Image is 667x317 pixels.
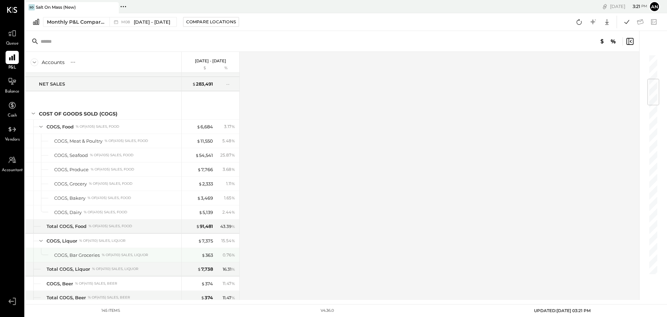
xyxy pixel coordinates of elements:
[201,295,205,300] span: $
[231,295,235,300] span: %
[223,266,235,272] div: 16.31
[54,209,82,216] div: COGS, Dairy
[197,124,200,129] span: $
[8,65,16,71] span: P&L
[105,138,148,143] div: % of (4105) Sales, Food
[201,252,213,259] div: 363
[610,3,647,10] div: [DATE]
[221,238,235,244] div: 15.54
[89,224,132,229] div: % of (4105) Sales, Food
[222,138,235,144] div: 5.48
[42,59,65,66] div: Accounts
[47,280,73,287] div: COGS, Beer
[231,195,235,200] span: %
[197,266,213,272] div: 7,738
[197,124,213,130] div: 6,684
[75,281,117,286] div: % of (4115) Sales, Beer
[2,167,23,174] span: Accountant
[183,17,239,27] button: Compare Locations
[649,1,660,12] button: An
[84,210,127,215] div: % of (4105) Sales, Food
[197,195,201,201] span: $
[198,181,213,187] div: 2,333
[197,138,200,144] span: $
[186,19,236,25] div: Compare Locations
[185,65,213,71] div: $
[223,166,235,173] div: 3.68
[222,209,235,215] div: 2.44
[43,17,177,27] button: Monthly P&L Comparison M08[DATE] - [DATE]
[54,181,87,187] div: COGS, Grocery
[223,252,235,258] div: 0.76
[28,4,35,10] div: SO
[0,99,24,119] a: Cash
[192,81,213,87] div: 283,491
[0,51,24,71] a: P&L
[231,238,235,243] span: %
[223,295,235,301] div: 11.47
[199,209,203,215] span: $
[195,152,213,159] div: 54,541
[231,209,235,215] span: %
[195,152,199,158] span: $
[197,166,213,173] div: 7,766
[224,124,235,130] div: 3.17
[231,152,235,158] span: %
[231,223,235,229] span: %
[39,81,65,87] div: NET SALES
[88,196,131,200] div: % of (4105) Sales, Food
[0,75,24,95] a: Balance
[54,195,85,201] div: COGS, Bakery
[198,181,202,187] span: $
[92,267,138,271] div: % of (4110) Sales, Liquor
[91,167,134,172] div: % of (4105) Sales, Food
[201,252,205,258] span: $
[231,124,235,129] span: %
[197,138,213,144] div: 11,550
[88,295,130,300] div: % of (4115) Sales, Beer
[6,41,19,47] span: Queue
[5,137,20,143] span: Vendors
[231,266,235,272] span: %
[47,223,87,230] div: Total COGS, Food
[0,27,24,47] a: Queue
[321,308,334,314] div: v 4.36.0
[121,20,132,24] span: M08
[201,280,213,287] div: 374
[223,280,235,287] div: 11.47
[47,124,74,130] div: COGS, Food
[89,181,132,186] div: % of (4105) Sales, Food
[134,19,170,25] span: [DATE] - [DATE]
[198,238,213,244] div: 7,375
[0,153,24,174] a: Accountant
[39,110,117,117] div: COST OF GOODS SOLD (COGS)
[0,123,24,143] a: Vendors
[601,3,608,10] div: copy link
[54,252,100,259] div: COGS, Bar Groceries
[90,153,133,158] div: % of (4105) Sales, Food
[101,308,120,314] div: 145 items
[201,281,205,286] span: $
[197,266,201,272] span: $
[196,223,200,229] span: $
[224,195,235,201] div: 1.65
[201,294,213,301] div: 374
[54,166,89,173] div: COGS, Produce
[231,252,235,257] span: %
[199,209,213,216] div: 5,139
[47,18,105,25] div: Monthly P&L Comparison
[54,152,88,159] div: COGS, Seafood
[198,238,202,244] span: $
[226,181,235,187] div: 1.11
[54,138,102,144] div: COGS, Meat & Poultry
[47,294,86,301] div: Total COGS, Beer
[5,89,19,95] span: Balance
[195,58,226,63] p: [DATE] - [DATE]
[220,152,235,158] div: 25.87
[196,223,213,230] div: 91,481
[36,4,76,10] div: Salt On Mass (New)
[8,113,17,119] span: Cash
[47,238,77,244] div: COGS, Liquor
[192,81,196,87] span: $
[215,65,237,71] div: %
